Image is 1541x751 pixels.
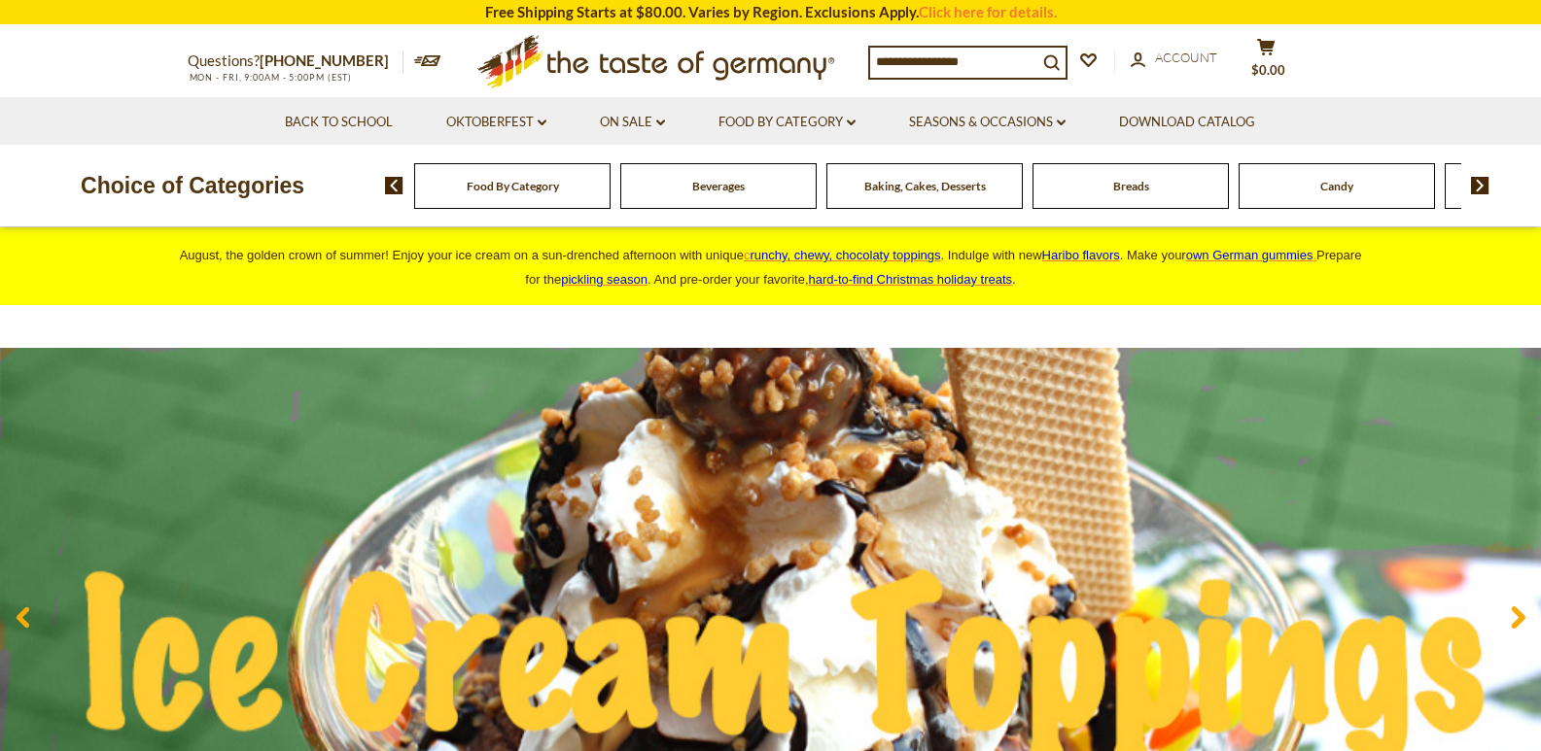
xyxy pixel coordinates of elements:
[180,248,1362,287] span: August, the golden crown of summer! Enjoy your ice cream on a sun-drenched afternoon with unique ...
[1131,48,1217,69] a: Account
[718,112,856,133] a: Food By Category
[1471,177,1489,194] img: next arrow
[188,72,353,83] span: MON - FRI, 9:00AM - 5:00PM (EST)
[919,3,1057,20] a: Click here for details.
[744,248,941,262] a: crunchy, chewy, chocolaty toppings
[809,272,1013,287] a: hard-to-find Christmas holiday treats
[561,272,648,287] a: pickling season
[909,112,1066,133] a: Seasons & Occasions
[1155,50,1217,65] span: Account
[385,177,403,194] img: previous arrow
[692,179,745,193] a: Beverages
[260,51,389,69] a: [PHONE_NUMBER]
[285,112,393,133] a: Back to School
[188,49,403,74] p: Questions?
[600,112,665,133] a: On Sale
[809,272,1016,287] span: .
[1186,248,1313,262] span: own German gummies
[467,179,559,193] a: Food By Category
[1042,248,1120,262] a: Haribo flavors
[864,179,986,193] a: Baking, Cakes, Desserts
[750,248,940,262] span: runchy, chewy, chocolaty toppings
[1186,248,1316,262] a: own German gummies.
[1238,38,1296,86] button: $0.00
[1119,112,1255,133] a: Download Catalog
[446,112,546,133] a: Oktoberfest
[1113,179,1149,193] a: Breads
[1251,62,1285,78] span: $0.00
[1320,179,1353,193] a: Candy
